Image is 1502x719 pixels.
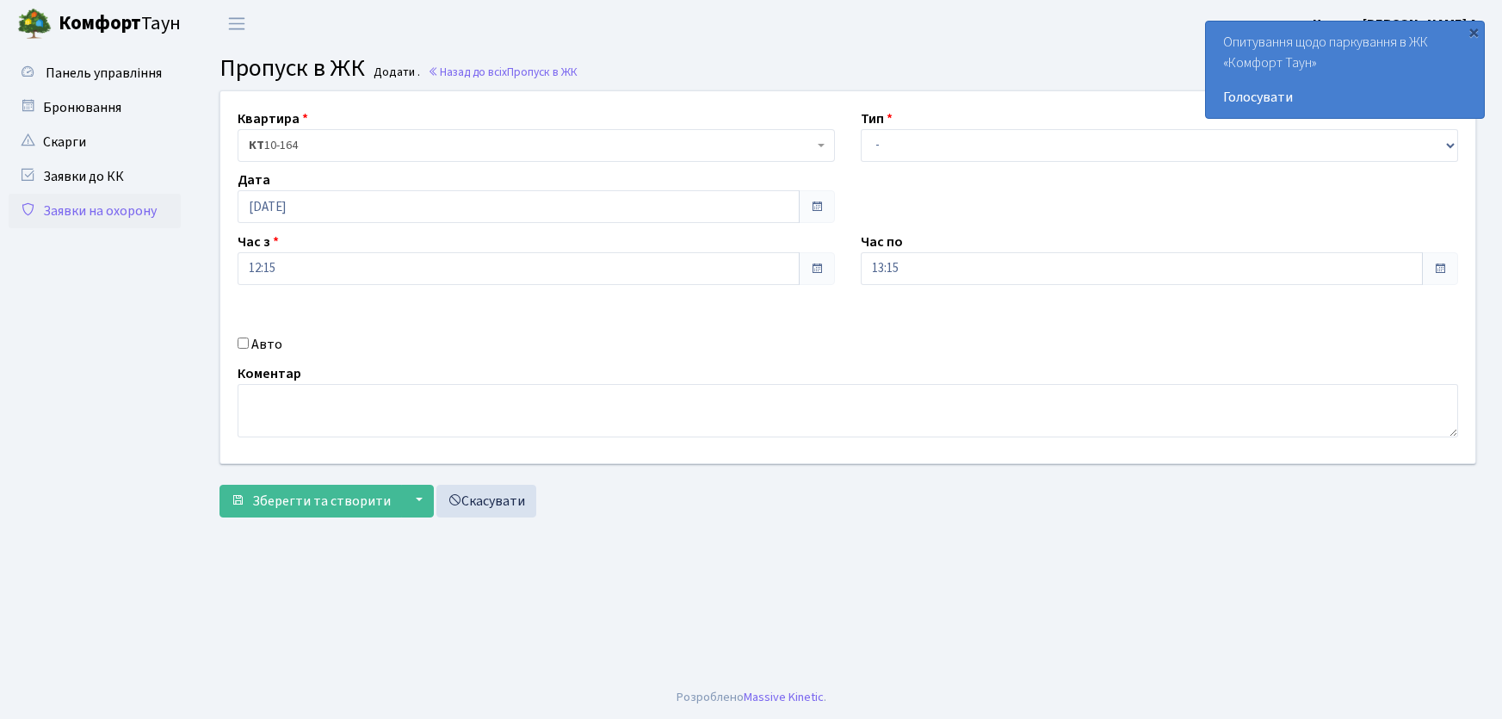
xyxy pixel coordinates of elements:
[219,51,365,85] span: Пропуск в ЖК
[59,9,181,39] span: Таун
[1313,15,1481,34] b: Цитрус [PERSON_NAME] А.
[251,334,282,355] label: Авто
[1223,87,1467,108] a: Голосувати
[238,170,270,190] label: Дата
[17,7,52,41] img: logo.png
[9,90,181,125] a: Бронювання
[238,363,301,384] label: Коментар
[215,9,258,38] button: Переключити навігацію
[238,232,279,252] label: Час з
[861,108,893,129] label: Тип
[249,137,264,154] b: КТ
[252,492,391,511] span: Зберегти та створити
[9,194,181,228] a: Заявки на охорону
[9,159,181,194] a: Заявки до КК
[238,129,835,162] span: <b>КТ</b>&nbsp;&nbsp;&nbsp;&nbsp;10-164
[428,64,578,80] a: Назад до всіхПропуск в ЖК
[238,108,308,129] label: Квартира
[507,64,578,80] span: Пропуск в ЖК
[249,137,813,154] span: <b>КТ</b>&nbsp;&nbsp;&nbsp;&nbsp;10-164
[677,688,826,707] div: Розроблено .
[436,485,536,518] a: Скасувати
[1206,22,1484,118] div: Опитування щодо паркування в ЖК «Комфорт Таун»
[370,65,420,80] small: Додати .
[219,485,402,518] button: Зберегти та створити
[9,125,181,159] a: Скарги
[1465,23,1482,40] div: ×
[46,64,162,83] span: Панель управління
[59,9,141,37] b: Комфорт
[861,232,903,252] label: Час по
[1313,14,1481,34] a: Цитрус [PERSON_NAME] А.
[9,56,181,90] a: Панель управління
[744,688,824,706] a: Massive Kinetic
